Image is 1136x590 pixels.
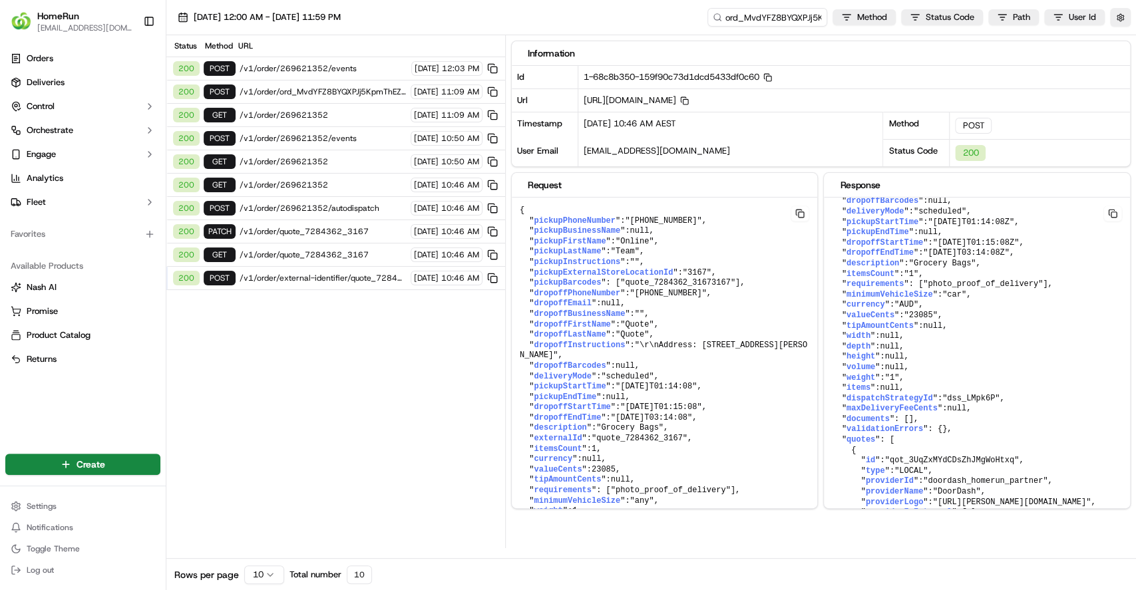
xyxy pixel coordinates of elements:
span: "Online" [616,237,654,246]
span: [URL][DOMAIN_NAME] [584,94,689,106]
span: "Grocery Bags" [596,423,663,432]
span: • [110,206,115,217]
span: Toggle Theme [27,543,80,554]
span: Create [77,458,105,471]
span: "doordash_homerun_partner" [923,476,1047,486]
div: Method [883,112,950,139]
span: deliveryMode [534,372,592,381]
button: Notifications [5,518,160,537]
img: 1736555255976-a54dd68f-1ca7-489b-9aae-adbdc363a1c4 [27,207,37,218]
span: "[DATE]T01:14:08Z" [928,218,1015,227]
a: Promise [11,305,155,317]
span: /v1/order/269621352 [240,156,407,167]
span: 10:46 AM [441,273,479,283]
a: 📗Knowledge Base [8,292,107,316]
span: dropoffEndTime [534,413,602,422]
span: [PERSON_NAME] [41,242,108,253]
span: currency [534,454,573,464]
span: null [928,196,948,206]
span: 10:50 AM [441,133,479,144]
div: POST [955,118,992,134]
span: [DATE] [415,63,439,74]
span: 10:46 AM [441,249,479,260]
span: null [630,226,650,235]
span: Deliveries [27,76,65,88]
span: 23085 [592,465,616,474]
span: dropoffEmail [534,299,592,308]
div: 200 [955,145,986,161]
span: providerIsInternal [866,508,952,517]
span: [EMAIL_ADDRESS][DOMAIN_NAME] [584,145,730,156]
button: Engage [5,144,160,165]
span: id [866,456,875,465]
div: Response [840,178,1114,192]
span: [DATE] [414,226,439,237]
span: externalId [534,434,582,443]
span: Promise [27,305,58,317]
span: pickupEndTime [534,392,597,402]
span: dropoffEndTime [847,248,914,257]
span: dropoffBusinessName [534,309,626,319]
span: itemsCount [534,444,582,454]
span: description [534,423,587,432]
span: deliveryMode [847,207,904,216]
span: /v1/order/269621352 [240,110,407,120]
span: Control [27,100,55,112]
span: pickupBarcodes [534,278,602,287]
div: 💻 [112,299,123,309]
img: HomeRun [11,11,32,32]
span: null [582,454,602,464]
span: 11:09 AM [441,86,479,97]
button: See all [206,170,242,186]
span: "[DATE]T03:14:08" [611,413,692,422]
div: Status Code [883,139,950,166]
span: type [866,466,885,476]
span: [DATE] [414,180,439,190]
span: "photo_proof_of_delivery" [611,486,731,495]
span: pickupExternalStoreLocationId [534,268,673,277]
span: Product Catalog [27,329,91,341]
span: [EMAIL_ADDRESS][DOMAIN_NAME] [37,23,132,33]
span: [PERSON_NAME] [41,206,108,217]
span: Orchestrate [27,124,73,136]
input: Type to search [707,8,827,27]
button: HomeRun [37,9,79,23]
span: dropoffFirstName [534,320,611,329]
span: [DATE] [414,110,439,120]
img: 1736555255976-a54dd68f-1ca7-489b-9aae-adbdc363a1c4 [13,127,37,151]
span: "1" [885,373,900,382]
span: "[DATE]T01:15:08" [620,402,701,412]
button: Toggle Theme [5,539,160,558]
span: API Documentation [126,297,214,311]
span: providerName [866,487,923,496]
button: Start new chat [226,131,242,147]
span: null [606,392,626,402]
span: "Team" [611,247,640,256]
span: tipAmountCents [534,475,602,484]
span: "" [630,257,640,267]
span: Status Code [926,11,974,23]
div: URL [238,41,500,51]
span: [DATE] [414,86,439,97]
span: documents [847,414,890,424]
span: null [923,321,942,331]
span: [DATE] [118,242,145,253]
span: "LOCAL" [894,466,928,476]
span: /v1/order/269621352/autodispatch [240,203,407,214]
span: "photo_proof_of_delivery" [923,279,1043,289]
span: itemsCount [847,269,894,279]
img: Nash [13,13,40,40]
span: /v1/order/external-identifier/quote_7284362_3167 [240,273,407,283]
span: weight [847,373,875,382]
div: GET [204,247,236,262]
span: "DoorDash" [933,487,981,496]
span: /v1/order/269621352/events [240,133,407,144]
span: /v1/order/ord_MvdYFZ8BYQXPJj5KpmThEZ/events [240,86,407,97]
span: minimumVehicleSize [847,290,933,299]
div: We're available if you need us! [60,140,183,151]
button: Product Catalog [5,325,160,346]
div: GET [204,154,236,169]
span: Path [1013,11,1030,23]
button: Settings [5,497,160,516]
a: Powered byPylon [94,329,161,340]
